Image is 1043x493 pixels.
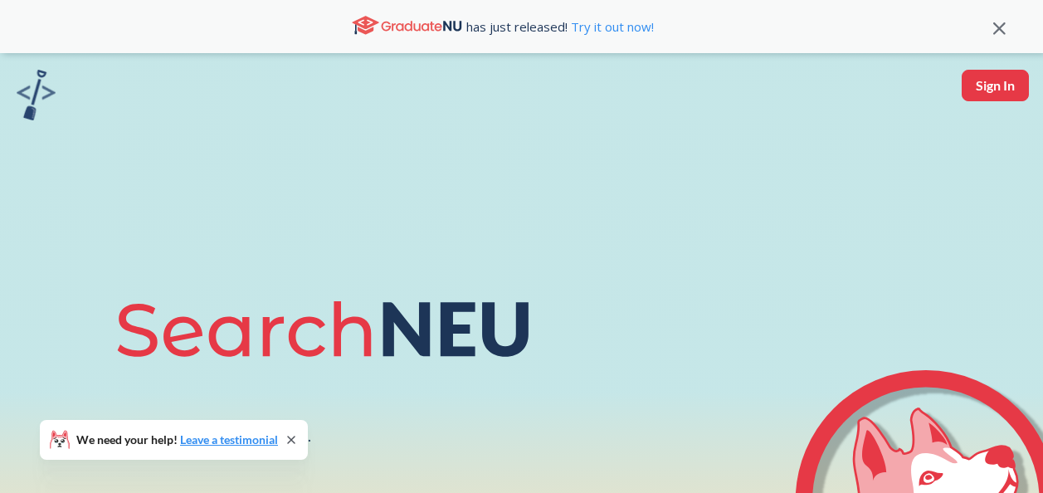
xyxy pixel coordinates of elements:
[466,17,654,36] span: has just released!
[962,70,1029,101] button: Sign In
[17,70,56,125] a: sandbox logo
[76,434,278,446] span: We need your help!
[17,70,56,120] img: sandbox logo
[568,18,654,35] a: Try it out now!
[180,432,278,447] a: Leave a testimonial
